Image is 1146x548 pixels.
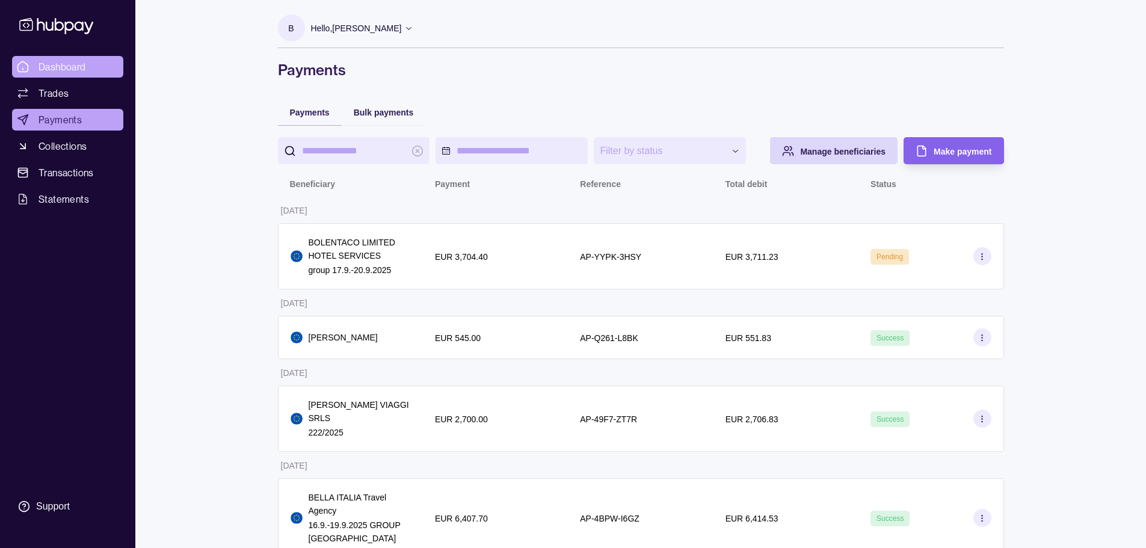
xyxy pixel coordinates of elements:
[725,333,771,343] p: EUR 551.83
[291,250,303,262] img: eu
[12,109,123,131] a: Payments
[580,414,637,424] p: AP-49F7-ZT7R
[934,147,991,156] span: Make payment
[580,333,638,343] p: AP-Q261-L8BK
[876,253,903,261] span: Pending
[770,137,898,164] button: Manage beneficiaries
[876,514,904,523] span: Success
[870,179,896,189] p: Status
[725,252,778,262] p: EUR 3,711.23
[580,252,641,262] p: AP-YYPK-3HSY
[725,514,778,523] p: EUR 6,414.53
[12,56,123,78] a: Dashboard
[580,514,639,523] p: AP-4BPW-I6GZ
[39,192,89,206] span: Statements
[725,414,778,424] p: EUR 2,706.83
[291,331,303,343] img: eu
[309,398,411,425] p: [PERSON_NAME] VIAGGI SRLS
[12,162,123,183] a: Transactions
[36,500,70,513] div: Support
[309,331,378,344] p: [PERSON_NAME]
[288,22,294,35] p: B
[12,494,123,519] a: Support
[309,426,411,439] p: 222/2025
[290,108,330,117] span: Payments
[39,139,87,153] span: Collections
[281,461,307,470] p: [DATE]
[12,135,123,157] a: Collections
[435,252,488,262] p: EUR 3,704.40
[281,368,307,378] p: [DATE]
[800,147,886,156] span: Manage beneficiaries
[290,179,335,189] p: Beneficiary
[281,298,307,308] p: [DATE]
[302,137,406,164] input: search
[39,86,69,100] span: Trades
[12,188,123,210] a: Statements
[876,415,904,423] span: Success
[281,206,307,215] p: [DATE]
[278,60,1004,79] h1: Payments
[39,112,82,127] span: Payments
[291,413,303,425] img: eu
[12,82,123,104] a: Trades
[904,137,1003,164] button: Make payment
[580,179,621,189] p: Reference
[39,165,94,180] span: Transactions
[725,179,768,189] p: Total debit
[876,334,904,342] span: Success
[291,512,303,524] img: eu
[309,519,411,545] p: 16.9.-19.9.2025 GROUP [GEOGRAPHIC_DATA]
[309,263,411,277] p: group 17.9.-20.9.2025
[435,179,470,189] p: Payment
[435,514,488,523] p: EUR 6,407.70
[435,333,481,343] p: EUR 545.00
[309,236,411,262] p: BOLENTACO LIMITED HOTEL SERVICES
[309,491,411,517] p: BELLA ITALIA Travel Agency
[354,108,414,117] span: Bulk payments
[39,60,86,74] span: Dashboard
[435,414,488,424] p: EUR 2,700.00
[311,22,402,35] p: Hello, [PERSON_NAME]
